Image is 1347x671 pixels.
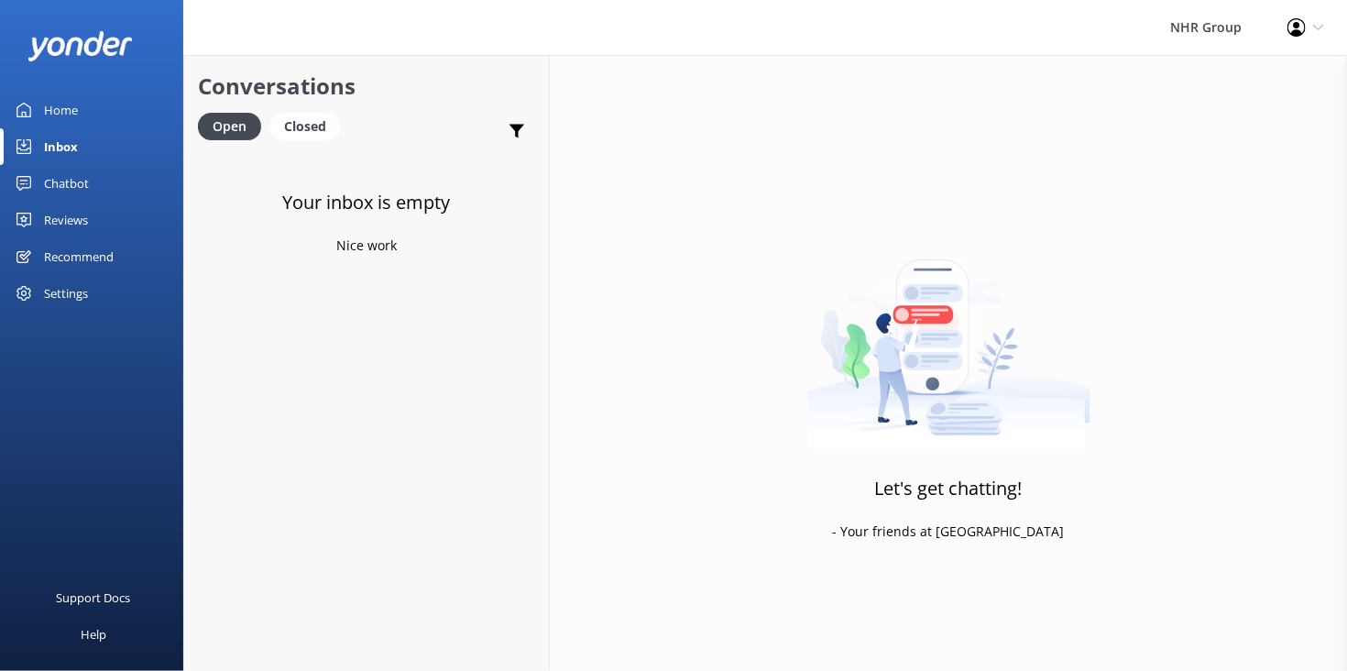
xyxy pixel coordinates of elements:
div: Help [81,616,106,653]
img: yonder-white-logo.png [27,31,133,61]
div: Chatbot [44,165,89,202]
p: - Your friends at [GEOGRAPHIC_DATA] [833,522,1065,542]
div: Reviews [44,202,88,238]
h3: Let's get chatting! [875,474,1023,503]
div: Recommend [44,238,114,275]
div: Support Docs [57,579,131,616]
h3: Your inbox is empty [283,188,451,217]
div: Closed [270,113,340,140]
p: Nice work [336,236,397,256]
div: Inbox [44,128,78,165]
a: Open [198,115,270,136]
div: Settings [44,275,88,312]
div: Home [44,92,78,128]
img: artwork of a man stealing a conversation from at giant smartphone [807,221,1090,450]
a: Closed [270,115,349,136]
div: Open [198,113,261,140]
h2: Conversations [198,69,535,104]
